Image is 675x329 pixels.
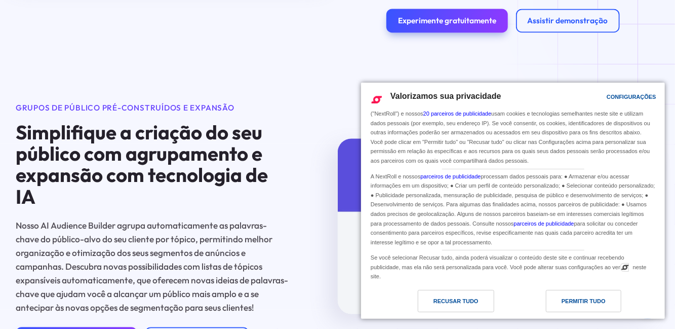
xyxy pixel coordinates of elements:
font: Valorizamos sua privacidade [390,92,501,100]
a: Configurações [589,89,613,107]
font: Experimente gratuitamente [398,16,496,25]
font: Assistir demonstração [528,16,608,25]
font: Permitir Tudo [562,298,606,304]
font: Nosso AI Audience Builder agrupa automaticamente as palavras-chave do público-alvo do seu cliente... [16,220,288,313]
a: parceiros de publicidade [514,221,574,227]
font: ("NextRoll") e nossos [371,111,423,117]
font: para solicitar ou conceder consentimento para parceiros específicos, revise especificamente nas q... [371,221,638,245]
a: Assistir demonstração [516,9,620,32]
a: parceiros de publicidade [420,173,481,179]
font: Recusar tudo [433,298,479,304]
font: Configurações [607,94,656,100]
font: processam dados pessoais para: ● Armazenar e/ou acessar informações em um dispositivo; ● Criar um... [371,173,655,227]
font: GRUPOS DE PÚBLICO PRÉ-CONSTRUÍDOS E EXPANSÃO [16,103,234,113]
font: A NextRoll e nossos [371,173,420,179]
font: usam cookies e tecnologias semelhantes neste site e utilizam dados pessoais (por exemplo, seu end... [371,111,650,164]
font: Simplifique a criação do seu público com agrupamento e expansão com tecnologia de IA [16,120,268,209]
a: Permitir Tudo [513,290,659,317]
font: Se você selecionar Recusar tudo, ainda poderá visualizar o conteúdo deste site e continuar recebe... [371,254,624,270]
a: Experimente gratuitamente [386,9,508,32]
a: Recusar tudo [367,290,513,317]
a: 20 parceiros de publicidade [423,111,492,117]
